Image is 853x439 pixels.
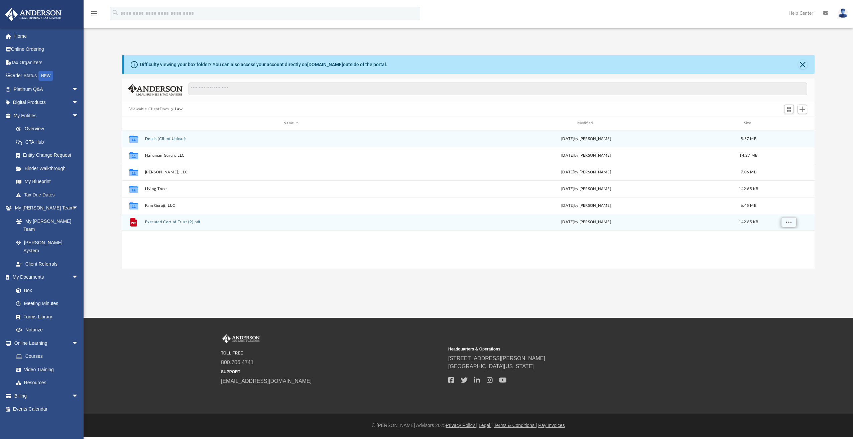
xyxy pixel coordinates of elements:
a: Meeting Minutes [9,297,85,310]
a: Client Referrals [9,257,85,271]
span: arrow_drop_down [72,271,85,284]
a: [STREET_ADDRESS][PERSON_NAME] [448,355,545,361]
button: Executed Cert of Trust (9).pdf [145,220,437,224]
a: [GEOGRAPHIC_DATA][US_STATE] [448,363,534,369]
a: Forms Library [9,310,82,323]
a: My Documentsarrow_drop_down [5,271,85,284]
button: Add [798,105,808,114]
a: [EMAIL_ADDRESS][DOMAIN_NAME] [221,378,312,384]
span: 142.65 KB [739,220,758,224]
a: Overview [9,122,89,136]
a: Order StatusNEW [5,69,89,83]
button: More options [781,217,797,227]
a: Notarize [9,323,85,337]
div: [DATE] by [PERSON_NAME] [440,136,732,142]
div: id [125,120,142,126]
a: Pay Invoices [538,423,565,428]
input: Search files and folders [189,83,807,95]
a: Tax Organizers [5,56,89,69]
i: menu [90,9,98,17]
a: My Entitiesarrow_drop_down [5,109,89,122]
a: Terms & Conditions | [494,423,537,428]
a: [PERSON_NAME] System [9,236,85,257]
button: [PERSON_NAME], LLC [145,170,437,174]
span: 7.06 MB [741,170,756,174]
span: arrow_drop_down [72,389,85,403]
button: Hanuman Guruji, LLC [145,153,437,158]
a: Digital Productsarrow_drop_down [5,96,89,109]
div: Name [145,120,437,126]
a: Online Ordering [5,43,89,56]
a: Billingarrow_drop_down [5,389,89,403]
span: 5.57 MB [741,137,756,140]
div: NEW [38,71,53,81]
span: 6.45 MB [741,203,756,207]
span: arrow_drop_down [72,96,85,110]
a: Courses [9,350,85,363]
i: search [112,9,119,16]
a: Privacy Policy | [446,423,478,428]
button: Viewable-ClientDocs [129,106,169,112]
small: TOLL FREE [221,350,444,356]
a: CTA Hub [9,135,89,149]
div: [DATE] by [PERSON_NAME] [440,169,732,175]
a: My [PERSON_NAME] Team [9,214,82,236]
div: [DATE] by [PERSON_NAME] [440,202,732,208]
span: arrow_drop_down [72,201,85,215]
button: Ram Guruji, LLC [145,203,437,208]
a: Resources [9,376,85,390]
img: User Pic [838,8,848,18]
a: Online Learningarrow_drop_down [5,336,85,350]
span: 142.65 KB [739,187,758,190]
button: Close [798,60,808,69]
a: Home [5,29,89,43]
div: [DATE] by [PERSON_NAME] [440,219,732,225]
span: 14.27 MB [740,153,758,157]
a: Platinum Q&Aarrow_drop_down [5,83,89,96]
div: [DATE] by [PERSON_NAME] [440,186,732,192]
button: Living Trust [145,187,437,191]
span: arrow_drop_down [72,83,85,96]
img: Anderson Advisors Platinum Portal [3,8,64,21]
button: Deeds (Client Upload) [145,137,437,141]
button: Law [175,106,183,112]
a: Events Calendar [5,403,89,416]
a: My [PERSON_NAME] Teamarrow_drop_down [5,201,85,215]
a: Video Training [9,363,82,376]
a: My Blueprint [9,175,85,188]
small: Headquarters & Operations [448,346,671,352]
a: 800.706.4741 [221,359,254,365]
a: Box [9,284,82,297]
div: grid [122,130,815,269]
div: Size [735,120,762,126]
span: arrow_drop_down [72,109,85,123]
a: Binder Walkthrough [9,162,89,175]
a: Legal | [479,423,493,428]
a: [DOMAIN_NAME] [307,62,343,67]
small: SUPPORT [221,369,444,375]
a: Tax Due Dates [9,188,89,201]
span: arrow_drop_down [72,336,85,350]
button: Switch to Grid View [784,105,794,114]
div: Difficulty viewing your box folder? You can also access your account directly on outside of the p... [140,61,387,68]
div: © [PERSON_NAME] Advisors 2025 [84,422,853,429]
img: Anderson Advisors Platinum Portal [221,334,261,343]
div: Modified [440,120,732,126]
div: id [765,120,812,126]
div: [DATE] by [PERSON_NAME] [440,152,732,158]
a: menu [90,13,98,17]
a: Entity Change Request [9,149,89,162]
